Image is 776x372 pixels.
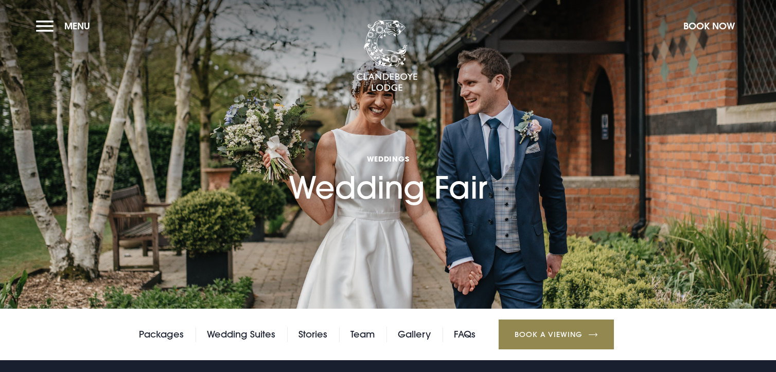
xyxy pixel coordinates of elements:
[454,327,475,342] a: FAQs
[36,15,95,37] button: Menu
[499,320,614,349] a: Book a Viewing
[350,327,375,342] a: Team
[678,15,740,37] button: Book Now
[64,20,90,32] span: Menu
[207,327,275,342] a: Wedding Suites
[298,327,327,342] a: Stories
[289,108,487,206] h1: Wedding Fair
[139,327,184,342] a: Packages
[289,154,487,164] span: Weddings
[398,327,431,342] a: Gallery
[356,20,418,92] img: Clandeboye Lodge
